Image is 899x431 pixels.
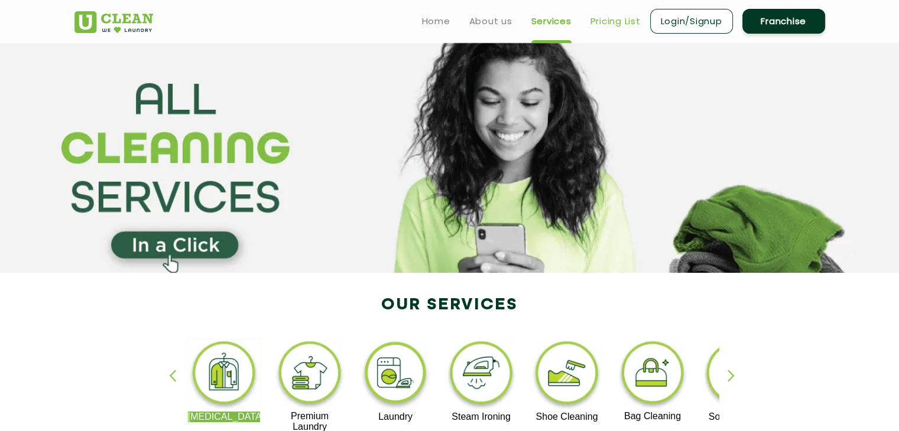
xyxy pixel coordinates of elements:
[359,412,432,422] p: Laundry
[422,14,450,28] a: Home
[702,338,774,412] img: sofa_cleaning_11zon.webp
[531,412,603,422] p: Shoe Cleaning
[188,412,261,422] p: [MEDICAL_DATA]
[702,412,774,422] p: Sofa Cleaning
[650,9,733,34] a: Login/Signup
[445,412,518,422] p: Steam Ironing
[188,338,261,412] img: dry_cleaning_11zon.webp
[531,14,572,28] a: Services
[445,338,518,412] img: steam_ironing_11zon.webp
[742,9,825,34] a: Franchise
[590,14,641,28] a: Pricing List
[531,338,603,412] img: shoe_cleaning_11zon.webp
[74,11,153,33] img: UClean Laundry and Dry Cleaning
[616,411,689,422] p: Bag Cleaning
[274,338,346,411] img: premium_laundry_cleaning_11zon.webp
[469,14,512,28] a: About us
[359,338,432,412] img: laundry_cleaning_11zon.webp
[616,338,689,411] img: bag_cleaning_11zon.webp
